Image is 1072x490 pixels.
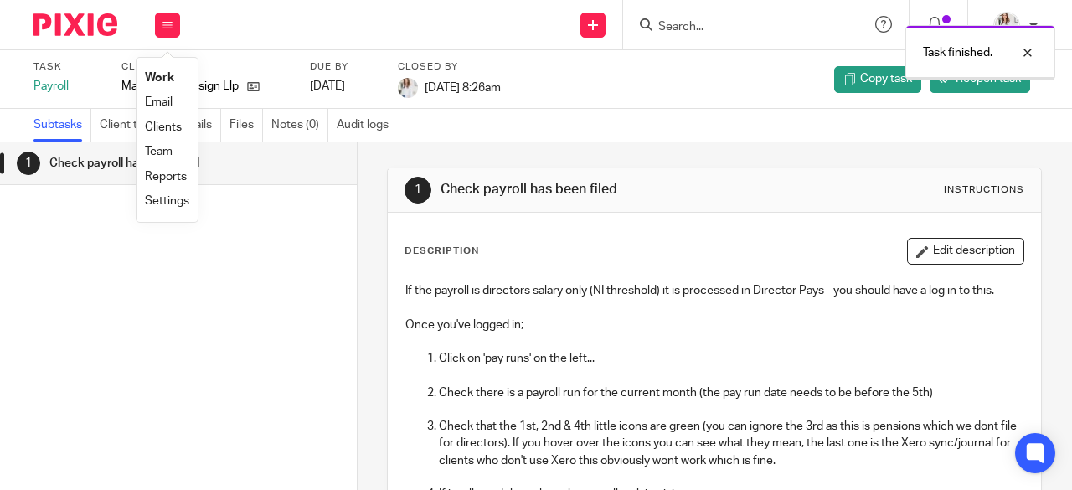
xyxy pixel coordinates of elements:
[405,177,431,204] div: 1
[310,60,377,74] label: Due by
[121,60,289,74] label: Client
[398,78,418,98] img: Daisy.JPG
[100,109,170,142] a: Client tasks
[33,60,100,74] label: Task
[33,78,100,95] div: Payroll
[145,96,173,108] a: Email
[229,109,263,142] a: Files
[145,195,189,207] a: Settings
[145,171,187,183] a: Reports
[337,109,397,142] a: Audit logs
[923,44,992,61] p: Task finished.
[425,82,501,94] span: [DATE] 8:26am
[439,350,1023,367] p: Click on 'pay runs' on the left...
[405,317,1023,333] p: Once you've logged in;
[49,151,243,176] h1: Check payroll has been filed
[944,183,1024,197] div: Instructions
[398,60,501,74] label: Closed by
[178,109,221,142] a: Emails
[145,72,174,84] a: Work
[439,384,1023,401] p: Check there is a payroll run for the current month (the pay run date needs to be before the 5th)
[405,245,479,258] p: Description
[993,12,1020,39] img: Daisy.JPG
[441,181,750,199] h1: Check payroll has been filed
[907,238,1024,265] button: Edit description
[33,109,91,142] a: Subtasks
[145,121,182,133] a: Clients
[405,282,1023,299] p: If the payroll is directors salary only (NI threshold) it is processed in Director Pays - you sho...
[439,418,1023,469] p: Check that the 1st, 2nd & 4th little icons are green (you can ignore the 3rd as this is pensions ...
[33,13,117,36] img: Pixie
[17,152,40,175] div: 1
[310,78,377,95] div: [DATE]
[271,109,328,142] a: Notes (0)
[121,78,239,95] p: Make Good Design Llp
[145,146,173,157] a: Team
